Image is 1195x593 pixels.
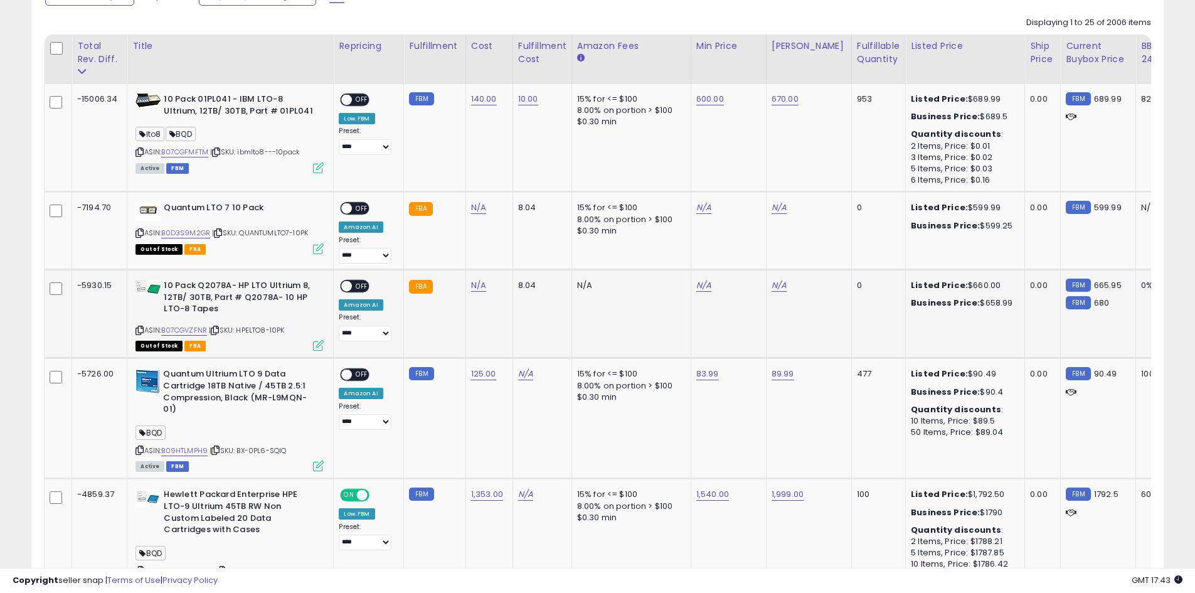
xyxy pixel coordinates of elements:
span: 2025-09-12 17:43 GMT [1132,574,1182,586]
a: 1,999.00 [772,488,804,501]
div: Preset: [339,236,394,264]
div: -15006.34 [77,93,117,105]
div: Preset: [339,127,394,155]
div: 0.00 [1030,489,1051,500]
div: 6 Items, Price: $0.16 [911,174,1015,186]
div: $689.99 [911,93,1015,105]
a: B0D3S9M2GR [161,228,210,238]
a: 670.00 [772,93,799,105]
div: 15% for <= $100 [577,368,681,380]
small: FBA [409,202,432,216]
div: 2 Items, Price: $0.01 [911,141,1015,152]
span: 689.99 [1094,93,1122,105]
span: BQD [135,546,166,560]
img: 31A8ta0utML._SL40_.jpg [135,280,161,295]
div: $599.99 [911,202,1015,213]
small: FBM [1066,367,1090,380]
div: 0.00 [1030,368,1051,380]
a: 1,540.00 [696,488,729,501]
div: Low. FBM [339,508,374,520]
span: | SKU: ibmlto8---10pack [210,147,300,157]
b: Quantum LTO 7 10 Pack [164,202,316,217]
small: FBA [409,280,432,294]
span: BQD [166,127,196,141]
div: $599.25 [911,220,1015,232]
b: Listed Price: [911,201,968,213]
div: 953 [857,93,896,105]
div: -4859.37 [77,489,117,500]
a: N/A [696,279,711,292]
div: -5726.00 [77,368,117,380]
div: Preset: [339,523,394,551]
div: : [911,525,1015,536]
span: lto8 [135,127,164,141]
b: Listed Price: [911,279,968,291]
b: Quantity discounts [911,128,1001,140]
b: Business Price: [911,110,980,122]
small: Amazon Fees. [577,53,585,64]
div: Preset: [339,313,394,341]
div: N/A [577,280,681,291]
a: B07CGVZFNR [161,325,207,336]
div: 0.00 [1030,93,1051,105]
strong: Copyright [13,574,58,586]
div: ASIN: [135,202,324,253]
b: Business Price: [911,506,980,518]
img: 41wCTpC4zQL._SL40_.jpg [135,368,160,393]
div: $0.30 min [577,225,681,237]
span: | SKU: BX-0PL6-SQIQ [210,446,286,456]
div: Current Buybox Price [1066,40,1130,66]
a: N/A [772,201,787,214]
a: Privacy Policy [162,574,218,586]
img: 31tUAncZRQL._SL40_.jpg [135,202,161,221]
small: FBM [1066,296,1090,309]
div: -7194.70 [77,202,117,213]
img: 317qahA9q-L._SL40_.jpg [135,489,161,507]
span: OFF [353,95,373,105]
div: 50 Items, Price: $89.04 [911,427,1015,438]
b: Listed Price: [911,368,968,380]
div: 15% for <= $100 [577,489,681,500]
div: 82% [1141,93,1182,105]
div: BB Share 24h. [1141,40,1187,66]
div: ASIN: [135,93,324,172]
div: $90.49 [911,368,1015,380]
div: 100% [1141,368,1182,380]
div: : [911,129,1015,140]
div: ASIN: [135,368,324,470]
span: All listings currently available for purchase on Amazon [135,461,164,472]
small: FBM [409,367,433,380]
div: 5 Items, Price: $1787.85 [911,547,1015,558]
div: 0.00 [1030,202,1051,213]
div: 100 [857,489,896,500]
div: Fulfillment Cost [518,40,566,66]
a: N/A [518,368,533,380]
div: $1790 [911,507,1015,518]
span: OFF [368,490,388,501]
span: FBA [184,341,206,351]
div: 477 [857,368,896,380]
span: All listings that are currently out of stock and unavailable for purchase on Amazon [135,341,183,351]
a: 600.00 [696,93,724,105]
a: 89.99 [772,368,794,380]
span: | SKU: HPELTO8-10PK [209,325,284,335]
span: BQD [135,425,166,440]
div: -5930.15 [77,280,117,291]
span: FBM [166,461,189,472]
div: 8.00% on portion > $100 [577,214,681,225]
div: $1,792.50 [911,489,1015,500]
span: 680 [1094,297,1109,309]
div: 0.00 [1030,280,1051,291]
div: $658.99 [911,297,1015,309]
b: Business Price: [911,220,980,232]
div: Total Rev. Diff. [77,40,122,66]
div: $0.30 min [577,116,681,127]
div: seller snap | | [13,575,218,587]
div: 8.04 [518,202,562,213]
b: Quantum Ultrium LTO 9 Data Cartridge 18TB Native / 45TB 2.5:1 Compression, Black (MR-L9MQN-01) [163,368,316,418]
div: Amazon AI [339,299,383,311]
div: : [911,404,1015,415]
div: Repricing [339,40,398,53]
div: Fulfillment [409,40,460,53]
div: $660.00 [911,280,1015,291]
